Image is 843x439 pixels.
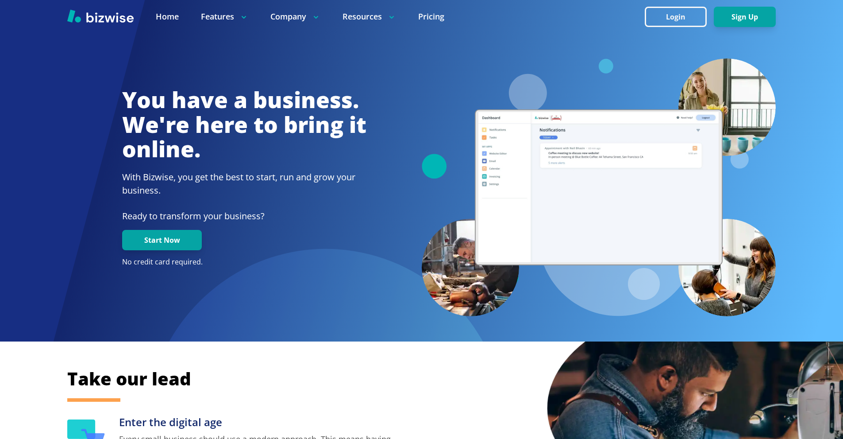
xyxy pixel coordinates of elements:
[714,13,776,21] a: Sign Up
[645,13,714,21] a: Login
[156,11,179,22] a: Home
[67,9,134,23] img: Bizwise Logo
[714,7,776,27] button: Sign Up
[270,11,320,22] p: Company
[122,171,366,197] h2: With Bizwise, you get the best to start, run and grow your business.
[122,257,366,267] p: No credit card required.
[645,7,707,27] button: Login
[122,230,202,250] button: Start Now
[418,11,444,22] a: Pricing
[119,415,399,430] h3: Enter the digital age
[122,236,202,245] a: Start Now
[201,11,248,22] p: Features
[67,367,731,391] h2: Take our lead
[343,11,396,22] p: Resources
[122,210,366,223] p: Ready to transform your business?
[122,88,366,162] h1: You have a business. We're here to bring it online.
